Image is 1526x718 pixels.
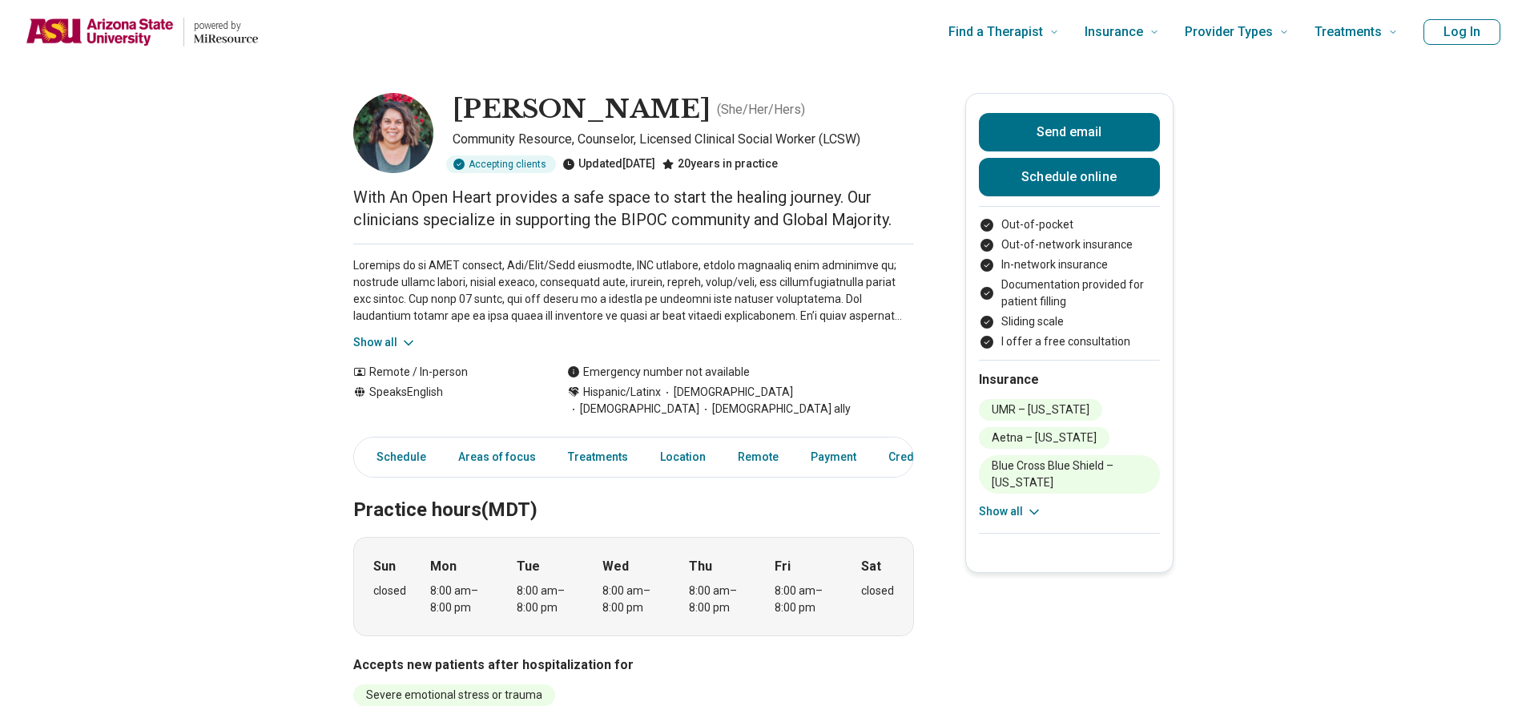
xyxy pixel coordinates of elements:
div: closed [861,583,894,599]
a: Schedule [357,441,436,474]
div: closed [373,583,406,599]
button: Show all [353,334,417,351]
strong: Sun [373,557,396,576]
a: Credentials [879,441,959,474]
strong: Wed [602,557,629,576]
a: Areas of focus [449,441,546,474]
div: Speaks English [353,384,535,417]
button: Log In [1423,19,1500,45]
li: UMR – [US_STATE] [979,399,1102,421]
a: Treatments [558,441,638,474]
div: 8:00 am – 8:00 pm [602,583,664,616]
div: Updated [DATE] [562,155,655,173]
li: I offer a free consultation [979,333,1160,350]
div: Accepting clients [446,155,556,173]
button: Show all [979,503,1042,520]
span: Hispanic/Latinx [583,384,661,401]
li: Sliding scale [979,313,1160,330]
span: Insurance [1085,21,1143,43]
strong: Mon [430,557,457,576]
div: Emergency number not available [567,364,750,381]
div: Remote / In-person [353,364,535,381]
a: Schedule online [979,158,1160,196]
div: When does the program meet? [353,537,914,636]
span: [DEMOGRAPHIC_DATA] [661,384,793,401]
strong: Sat [861,557,881,576]
p: Loremips do si AMET consect, Adi/Elit/Sedd eiusmodte, INC utlabore, etdolo magnaaliq enim adminim... [353,257,914,325]
li: Documentation provided for patient filling [979,276,1160,310]
h3: Accepts new patients after hospitalization for [353,655,914,675]
strong: Thu [689,557,712,576]
span: Treatments [1315,21,1382,43]
a: Remote [728,441,788,474]
h2: Insurance [979,370,1160,389]
p: ( She/Her/Hers ) [717,100,805,119]
strong: Tue [517,557,540,576]
button: Send email [979,113,1160,151]
img: Iliamari Vazquez Houston, Community Resource [353,93,433,173]
h1: [PERSON_NAME] [453,93,711,127]
span: [DEMOGRAPHIC_DATA] [567,401,699,417]
div: 20 years in practice [662,155,778,173]
li: Out-of-network insurance [979,236,1160,253]
a: Home page [26,6,258,58]
li: Aetna – [US_STATE] [979,427,1109,449]
h2: Practice hours (MDT) [353,458,914,524]
span: [DEMOGRAPHIC_DATA] ally [699,401,851,417]
li: Out-of-pocket [979,216,1160,233]
li: Blue Cross Blue Shield – [US_STATE] [979,455,1160,494]
div: 8:00 am – 8:00 pm [517,583,578,616]
p: Community Resource, Counselor, Licensed Clinical Social Worker (LCSW) [453,130,914,149]
li: In-network insurance [979,256,1160,273]
span: Provider Types [1185,21,1273,43]
div: 8:00 am – 8:00 pm [775,583,836,616]
p: With An Open Heart provides a safe space to start the healing journey. Our clinicians specialize ... [353,186,914,231]
div: 8:00 am – 8:00 pm [689,583,751,616]
ul: Payment options [979,216,1160,350]
span: Find a Therapist [948,21,1043,43]
a: Payment [801,441,866,474]
p: powered by [194,19,258,32]
li: Severe emotional stress or trauma [353,684,555,706]
strong: Fri [775,557,791,576]
a: Location [650,441,715,474]
div: 8:00 am – 8:00 pm [430,583,492,616]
